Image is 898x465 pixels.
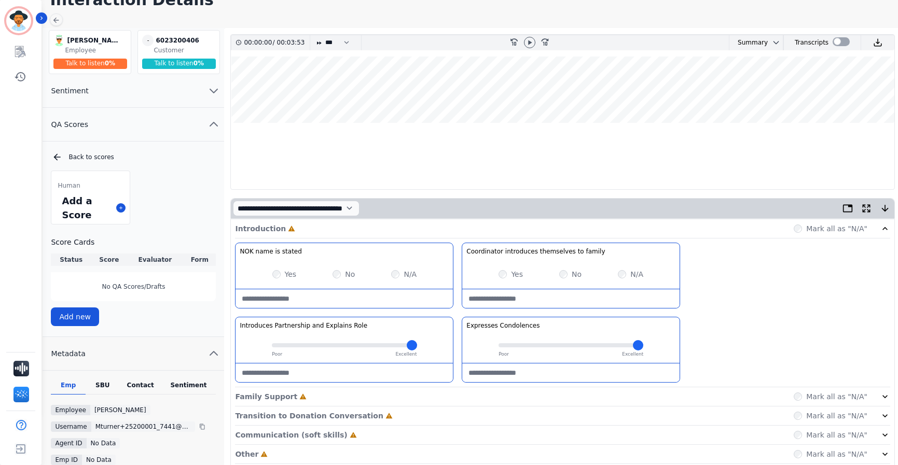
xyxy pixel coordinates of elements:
[235,449,258,459] p: Other
[235,391,297,402] p: Family Support
[156,35,208,46] div: 6023200406
[285,269,297,279] label: Yes
[82,455,116,465] div: No Data
[51,237,216,247] h3: Score Cards
[208,347,220,360] svg: chevron up
[244,35,307,50] div: /
[127,253,184,266] th: Evaluator
[87,438,120,448] div: No Data
[43,337,224,371] button: Metadata chevron up
[729,35,768,50] div: Summary
[208,118,220,131] svg: chevron up
[43,119,96,130] span: QA Scores
[466,247,605,256] h3: Coordinator introduces themselves to family
[43,348,93,359] span: Metadata
[120,381,161,394] div: Contact
[194,60,204,67] span: 0 %
[51,455,81,465] div: Emp ID
[272,351,282,358] p: Poor
[499,351,509,358] p: Poor
[58,181,80,190] span: Human
[161,381,216,394] div: Sentiment
[52,152,216,162] div: Back to scores
[65,46,129,54] div: Employee
[105,60,115,67] span: 0 %
[60,192,112,224] div: Add a Score
[630,269,643,279] label: N/A
[183,253,216,266] th: Form
[572,269,582,279] label: No
[51,438,86,448] div: Agent ID
[806,430,867,440] label: Mark all as "N/A"
[51,307,99,326] button: Add new
[235,430,347,440] p: Communication (soft skills)
[244,35,272,50] div: 00:00:00
[91,421,195,432] div: mturner+25200001_7441@nvdonor-org-ps-ringcentral-com_d2344850-9c04-11ed-805b-aace96c6769f
[768,38,780,47] button: chevron down
[91,253,127,266] th: Score
[208,84,220,97] svg: chevron down
[86,381,120,394] div: SBU
[395,351,417,358] p: Excellent
[345,269,355,279] label: No
[53,59,127,69] div: Talk to listen
[43,74,224,108] button: Sentiment chevron down
[90,405,150,415] div: [PERSON_NAME]
[873,38,882,47] img: download audio
[51,381,85,394] div: Emp
[142,35,154,46] span: -
[235,223,286,234] p: Introduction
[51,421,91,432] div: Username
[235,411,383,421] p: Transition to Donation Conversation
[6,8,31,33] img: Bordered avatar
[43,108,224,142] button: QA Scores chevron up
[806,223,867,234] label: Mark all as "N/A"
[51,253,91,266] th: Status
[51,405,90,415] div: Employee
[806,391,867,402] label: Mark all as "N/A"
[622,351,643,358] p: Excellent
[511,269,523,279] label: Yes
[466,321,540,330] h3: Expresses Condolences
[43,86,96,96] span: Sentiment
[795,35,828,50] div: Transcripts
[67,35,119,46] div: [PERSON_NAME]
[240,247,301,256] h3: NOK name is stated
[806,449,867,459] label: Mark all as "N/A"
[51,272,216,301] div: No QA Scores/Drafts
[404,269,417,279] label: N/A
[142,59,216,69] div: Talk to listen
[240,321,367,330] h3: Introduces Partnership and Explains Role
[154,46,217,54] div: Customer
[772,38,780,47] svg: chevron down
[806,411,867,421] label: Mark all as "N/A"
[275,35,303,50] div: 00:03:53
